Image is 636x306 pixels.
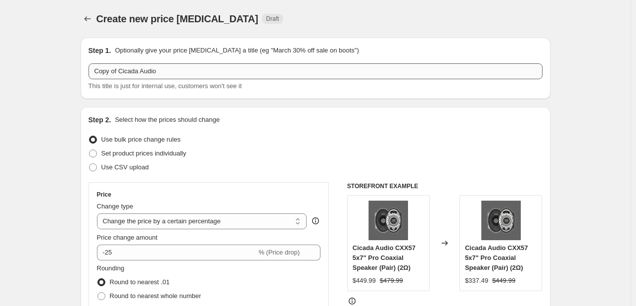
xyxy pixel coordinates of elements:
[492,276,515,286] strike: $449.99
[311,216,320,226] div: help
[97,203,134,210] span: Change type
[97,245,257,260] input: -15
[380,276,403,286] strike: $479.99
[115,115,220,125] p: Select how the prices should change
[465,244,528,271] span: Cicada Audio CXX57 5x7" Pro Coaxial Speaker (Pair) (2Ω)
[259,249,300,256] span: % (Price drop)
[353,276,376,286] div: $449.99
[465,276,488,286] div: $337.49
[89,115,111,125] h2: Step 2.
[96,13,259,24] span: Create new price [MEDICAL_DATA]
[353,244,415,271] span: Cicada Audio CXX57 5x7" Pro Coaxial Speaker (Pair) (2Ω)
[101,136,181,143] span: Use bulk price change rules
[368,201,408,240] img: cicadaaudio5x7coaxialspeaker_8ded8dbe-26e7-4e7b-a146-56df91032343_80x.png
[266,15,279,23] span: Draft
[97,234,158,241] span: Price change amount
[89,82,242,90] span: This title is just for internal use, customers won't see it
[101,163,149,171] span: Use CSV upload
[347,182,543,190] h6: STOREFRONT EXAMPLE
[110,292,201,300] span: Round to nearest whole number
[481,201,521,240] img: cicadaaudio5x7coaxialspeaker_8ded8dbe-26e7-4e7b-a146-56df91032343_80x.png
[101,150,186,157] span: Set product prices individually
[97,264,125,272] span: Rounding
[97,191,111,199] h3: Price
[89,63,543,79] input: 30% off holiday sale
[115,46,359,55] p: Optionally give your price [MEDICAL_DATA] a title (eg "March 30% off sale on boots")
[81,12,94,26] button: Price change jobs
[89,46,111,55] h2: Step 1.
[110,278,170,286] span: Round to nearest .01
